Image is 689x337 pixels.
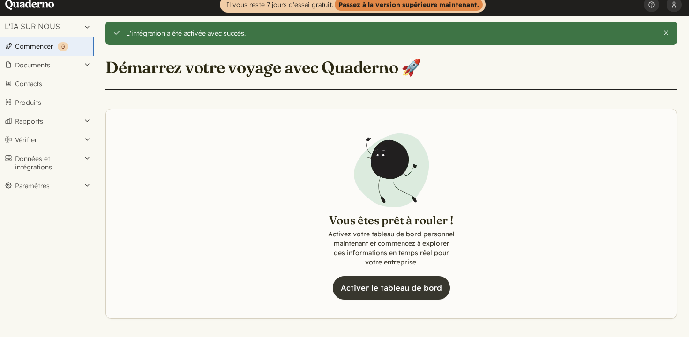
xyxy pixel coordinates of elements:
[662,29,670,37] button: Fermer cette alerte
[126,29,246,37] font: L'intégration a été activée avec succès.
[15,98,41,107] font: Produits
[15,80,42,88] font: Contacts
[61,43,65,50] font: 0
[341,283,442,293] font: Activer le tableau de bord
[15,136,37,144] font: Vérifier
[15,182,50,190] font: Paramètres
[5,22,60,31] font: L'IA SUR NOUS
[226,0,333,9] font: Il vous reste 7 jours d'essai gratuit.
[338,0,479,9] font: Passez à la version supérieure maintenant.
[333,276,450,300] a: Activer le tableau de bord
[15,61,50,69] font: Documents
[15,42,53,51] font: Commencer
[105,57,421,77] font: Démarrez votre voyage avec Quaderno 🚀
[15,117,43,125] font: Rapports
[329,213,453,227] font: Vous êtes prêt à rouler !
[15,154,52,171] font: Données et intégrations
[328,230,455,266] font: Activez votre tableau de bord personnel maintenant et commencez à explorer des informations en te...
[349,128,434,212] img: Illustration de Qoodle sautant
